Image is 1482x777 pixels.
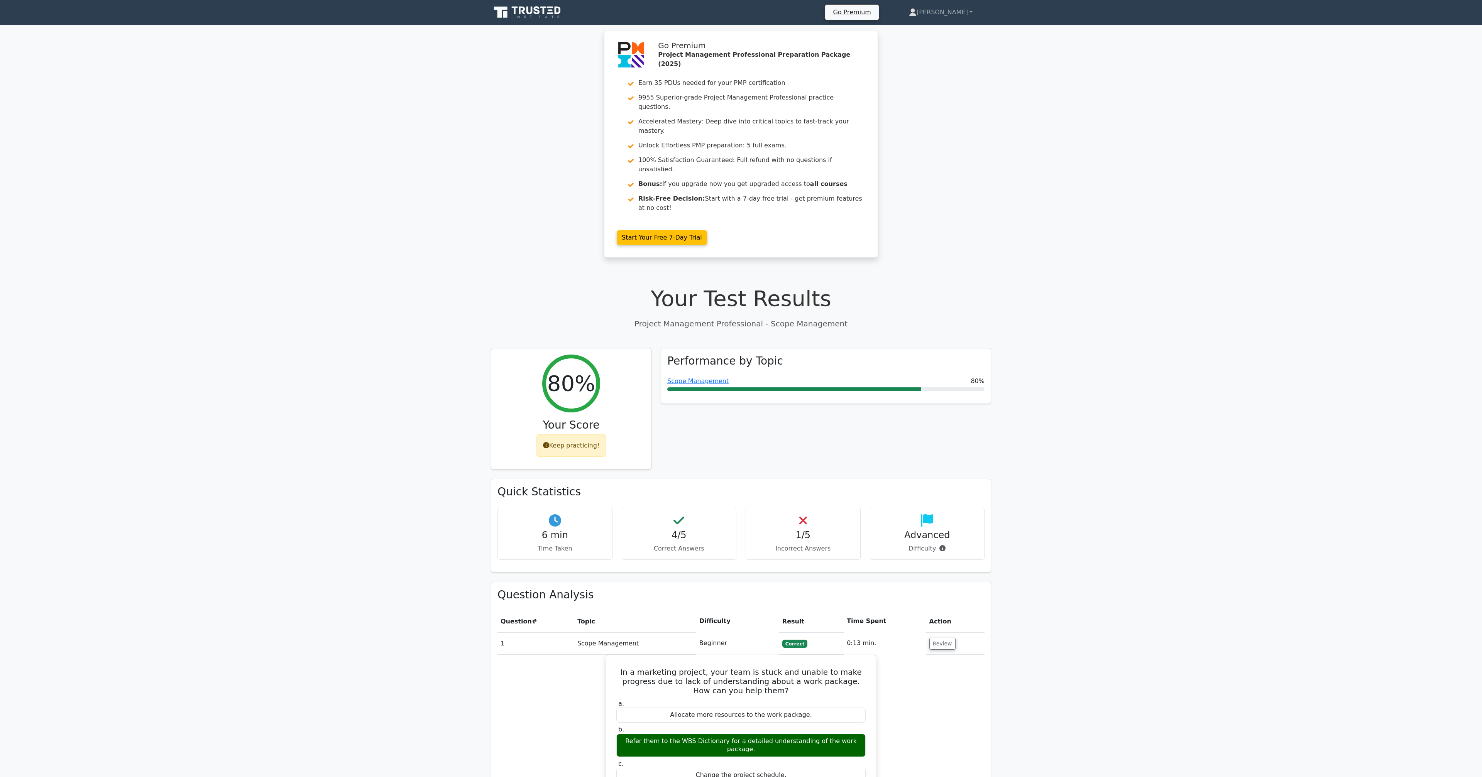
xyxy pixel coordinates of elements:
[876,544,978,553] p: Difficulty
[616,708,866,723] div: Allocate more resources to the work package.
[574,632,696,654] td: Scope Management
[618,726,624,733] span: b.
[504,530,606,541] h4: 6 min
[779,610,844,632] th: Result
[616,667,866,695] h5: In a marketing project, your team is stuck and unable to make progress due to lack of understandi...
[574,610,696,632] th: Topic
[497,485,985,498] h3: Quick Statistics
[752,544,854,553] p: Incorrect Answers
[497,588,985,601] h3: Question Analysis
[667,377,729,385] a: Scope Management
[667,355,783,368] h3: Performance by Topic
[876,530,978,541] h4: Advanced
[617,230,707,245] a: Start Your Free 7-Day Trial
[497,632,574,654] td: 1
[628,544,730,553] p: Correct Answers
[844,632,926,654] td: 0:13 min.
[971,377,985,386] span: 80%
[929,638,956,650] button: Review
[616,734,866,757] div: Refer them to the WBS Dictionary for a detailed understanding of the work package.
[501,618,532,625] span: Question
[696,610,779,632] th: Difficulty
[828,7,875,17] a: Go Premium
[618,760,624,767] span: c.
[497,419,645,432] h3: Your Score
[844,610,926,632] th: Time Spent
[628,530,730,541] h4: 4/5
[491,318,991,329] p: Project Management Professional - Scope Management
[752,530,854,541] h4: 1/5
[497,610,574,632] th: #
[547,370,595,396] h2: 80%
[782,640,807,647] span: Correct
[536,434,606,457] div: Keep practicing!
[618,700,624,707] span: a.
[504,544,606,553] p: Time Taken
[926,610,985,632] th: Action
[890,5,991,20] a: [PERSON_NAME]
[491,285,991,311] h1: Your Test Results
[696,632,779,654] td: Beginner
